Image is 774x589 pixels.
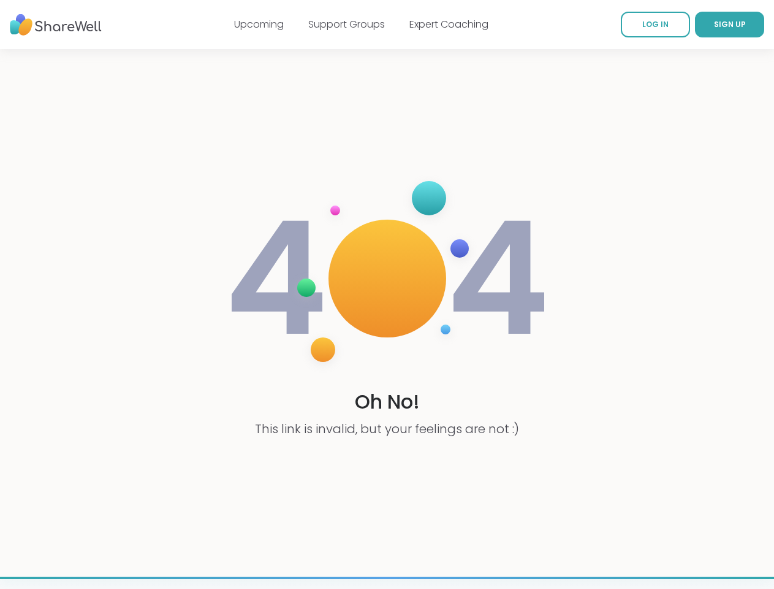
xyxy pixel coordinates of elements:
[255,420,519,437] p: This link is invalid, but your feelings are not :)
[409,17,488,31] a: Expert Coaching
[234,17,284,31] a: Upcoming
[621,12,690,37] a: LOG IN
[224,169,550,388] img: 404
[695,12,764,37] a: SIGN UP
[642,19,669,29] span: LOG IN
[355,388,420,416] h1: Oh No!
[308,17,385,31] a: Support Groups
[714,19,746,29] span: SIGN UP
[10,8,102,42] img: ShareWell Nav Logo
